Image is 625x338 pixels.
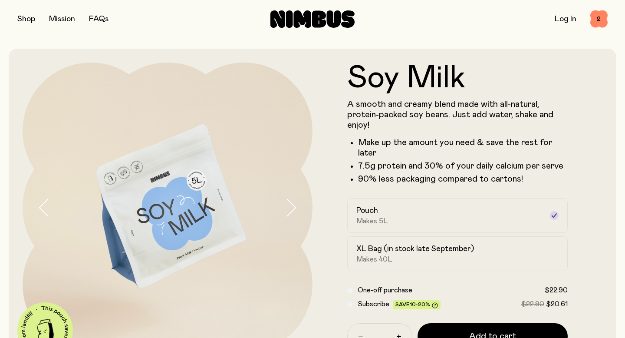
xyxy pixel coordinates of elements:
[546,301,568,308] span: $20.61
[358,287,412,294] span: One-off purchase
[395,302,438,308] span: Save
[356,205,378,216] h2: Pouch
[347,63,568,94] h1: Soy Milk
[358,174,568,184] p: 90% less packaging compared to cartons!
[358,137,568,158] li: Make up the amount you need & save the rest for later
[356,255,392,264] span: Makes 40L
[356,217,388,225] span: Makes 5L
[347,99,568,130] p: A smooth and creamy blend made with all-natural, protein-packed soy beans. Just add water, shake ...
[358,301,389,308] span: Subscribe
[89,15,109,23] a: FAQs
[358,161,568,171] li: 7.5g protein and 30% of your daily calcium per serve
[410,302,430,307] span: 10-20%
[555,15,576,23] a: Log In
[590,10,608,28] button: 2
[545,287,568,294] span: $22.90
[521,301,544,308] span: $22.90
[356,244,474,254] h2: XL Bag (in stock late September)
[49,15,75,23] a: Mission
